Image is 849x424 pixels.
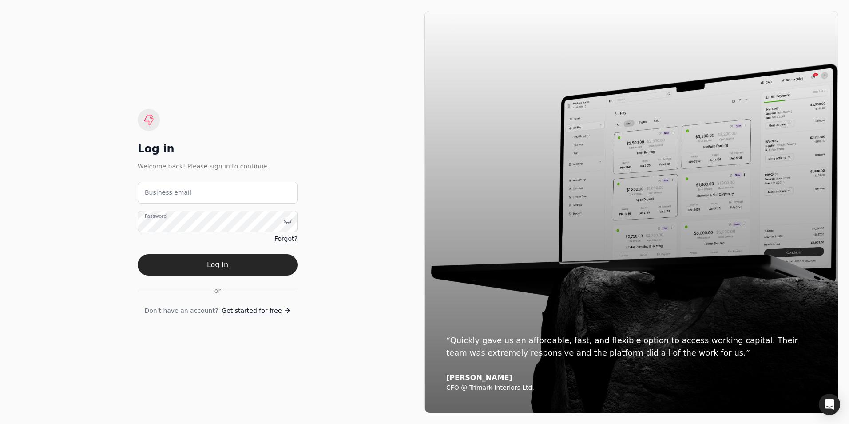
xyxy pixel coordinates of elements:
[138,142,298,156] div: Log in
[222,306,282,316] span: Get started for free
[274,234,298,244] a: Forgot?
[214,286,221,296] span: or
[446,373,817,382] div: [PERSON_NAME]
[145,212,167,220] label: Password
[446,384,817,392] div: CFO @ Trimark Interiors Ltd.
[144,306,218,316] span: Don't have an account?
[222,306,290,316] a: Get started for free
[446,334,817,359] div: “Quickly gave us an affordable, fast, and flexible option to access working capital. Their team w...
[138,254,298,276] button: Log in
[145,188,191,197] label: Business email
[819,394,840,415] div: Open Intercom Messenger
[138,161,298,171] div: Welcome back! Please sign in to continue.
